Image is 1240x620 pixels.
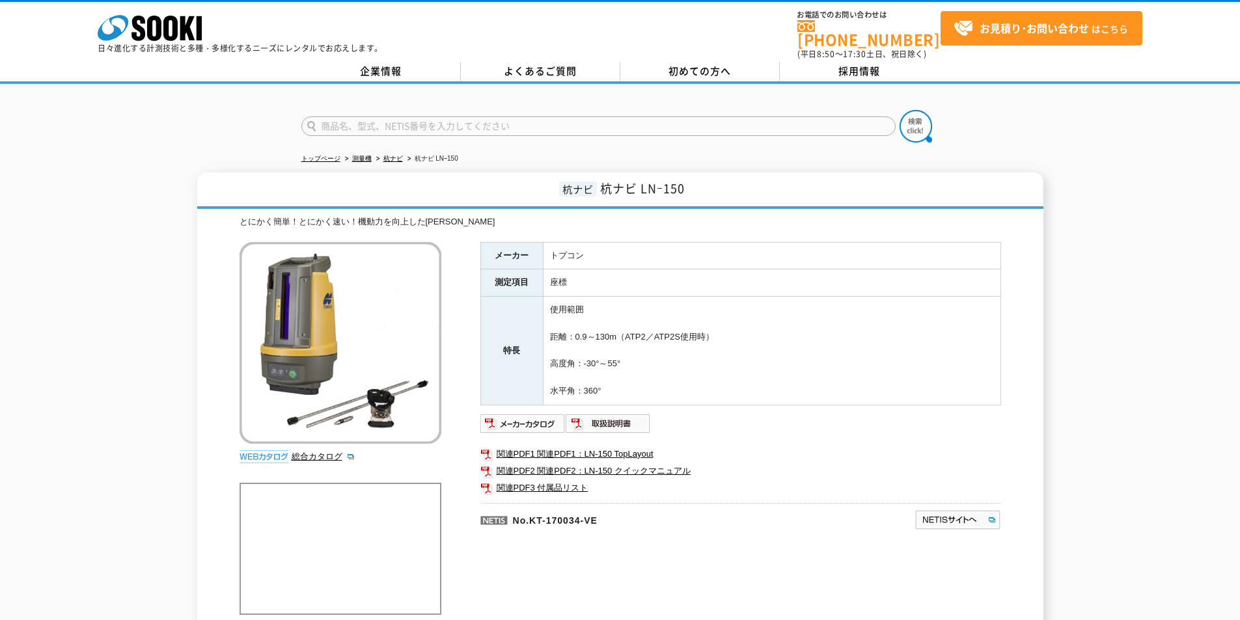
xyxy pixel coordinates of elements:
th: 測定項目 [480,269,543,297]
p: No.KT-170034-VE [480,503,789,534]
li: 杭ナビ LNｰ150 [405,152,458,166]
div: とにかく簡単！とにかく速い！機動力を向上した[PERSON_NAME] [240,215,1001,229]
span: 17:30 [843,48,866,60]
span: はこちら [954,19,1128,38]
img: メーカーカタログ [480,413,566,434]
a: 取扱説明書 [566,422,651,431]
img: NETISサイトへ [915,509,1001,530]
a: 採用情報 [780,62,939,81]
a: 関連PDF2 関連PDF2：LN-150 クイックマニュアル [480,463,1001,479]
span: 杭ナビ [559,182,597,196]
span: 8:50 [817,48,835,60]
a: 関連PDF1 関連PDF1：LN-150 TopLayout [480,446,1001,463]
a: 関連PDF3 付属品リスト [480,479,1001,496]
a: 初めての方へ [620,62,780,81]
td: トプコン [543,242,1000,269]
a: 総合カタログ [292,452,355,461]
span: (平日 ～ 土日、祝日除く) [797,48,926,60]
strong: お見積り･お問い合わせ [980,20,1089,36]
img: btn_search.png [900,110,932,142]
a: 杭ナビ [383,155,403,162]
a: 企業情報 [301,62,461,81]
span: お電話でのお問い合わせは [797,11,941,19]
th: メーカー [480,242,543,269]
a: [PHONE_NUMBER] [797,20,941,47]
img: webカタログ [240,450,288,463]
p: 日々進化する計測技術と多種・多様化するニーズにレンタルでお応えします。 [98,44,383,52]
img: 杭ナビ LNｰ150 [240,242,441,444]
a: メーカーカタログ [480,422,566,431]
th: 特長 [480,297,543,405]
a: トップページ [301,155,340,162]
td: 座標 [543,269,1000,297]
a: お見積り･お問い合わせはこちら [941,11,1142,46]
span: 初めての方へ [668,64,731,78]
td: 使用範囲 距離：0.9～130m（ATP2／ATP2S使用時） 高度角：-30°～55° 水平角：360° [543,297,1000,405]
img: 取扱説明書 [566,413,651,434]
span: 杭ナビ LNｰ150 [600,180,685,197]
input: 商品名、型式、NETIS番号を入力してください [301,116,896,136]
a: 測量機 [352,155,372,162]
a: よくあるご質問 [461,62,620,81]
